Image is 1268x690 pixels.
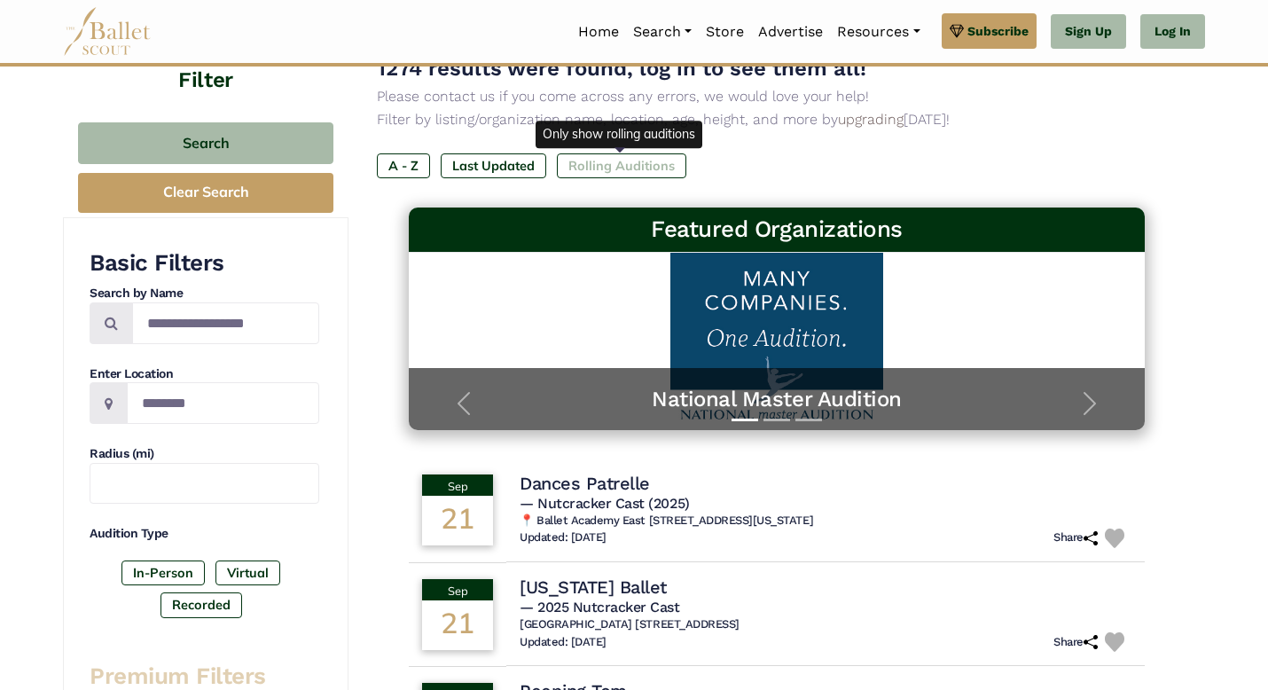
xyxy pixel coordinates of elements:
span: — Nutcracker Cast (2025) [520,495,689,512]
a: upgrading [838,111,904,128]
div: 21 [422,496,493,545]
button: Slide 2 [763,410,790,430]
h4: Search by Name [90,285,319,302]
label: Last Updated [441,153,546,178]
div: Sep [422,474,493,496]
a: Advertise [751,13,830,51]
p: Filter by listing/organization name, location, age, height, and more by [DATE]! [377,108,1177,131]
h6: Share [1053,635,1098,650]
a: Search [626,13,699,51]
h4: Dances Patrelle [520,472,650,495]
h6: 📍 Ballet Academy East [STREET_ADDRESS][US_STATE] [520,514,1131,529]
a: Sign Up [1051,14,1126,50]
span: 1274 results were found, log in to see them all! [377,56,866,81]
label: A - Z [377,153,430,178]
h6: Share [1053,530,1098,545]
a: Home [571,13,626,51]
img: gem.svg [950,21,964,41]
h4: Enter Location [90,365,319,383]
h3: Featured Organizations [423,215,1131,245]
h4: Audition Type [90,525,319,543]
p: Please contact us if you come across any errors, we would love your help! [377,85,1177,108]
a: Subscribe [942,13,1037,49]
a: Log In [1140,14,1205,50]
button: Search [78,122,333,164]
input: Search by names... [132,302,319,344]
span: — 2025 Nutcracker Cast [520,599,679,616]
label: Recorded [160,592,242,617]
a: Store [699,13,751,51]
h4: Radius (mi) [90,445,319,463]
label: Rolling Auditions [557,153,686,178]
h3: Basic Filters [90,248,319,278]
button: Slide 3 [795,410,822,430]
h6: Updated: [DATE] [520,635,607,650]
div: 21 [422,600,493,650]
button: Slide 1 [732,410,758,430]
div: Only show rolling auditions [536,121,702,147]
div: Sep [422,579,493,600]
h6: Updated: [DATE] [520,530,607,545]
a: Resources [830,13,927,51]
a: National Master Audition [427,386,1127,413]
label: In-Person [121,561,205,585]
h4: [US_STATE] Ballet [520,576,667,599]
h6: [GEOGRAPHIC_DATA] [STREET_ADDRESS] [520,617,1131,632]
button: Clear Search [78,173,333,213]
label: Virtual [215,561,280,585]
input: Location [127,382,319,424]
span: Subscribe [967,21,1029,41]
